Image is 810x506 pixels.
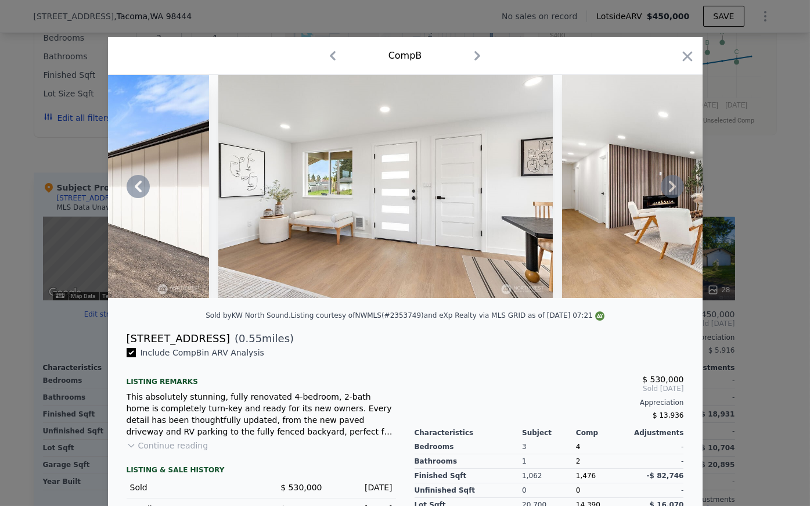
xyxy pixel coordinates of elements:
div: - [630,454,684,469]
span: $ 530,000 [642,375,683,384]
div: LISTING & SALE HISTORY [127,465,396,477]
img: Property Img [218,75,553,298]
div: Bedrooms [415,440,523,454]
div: Finished Sqft [415,469,523,483]
div: Subject [522,428,576,437]
span: Sold [DATE] [415,384,684,393]
div: Characteristics [415,428,523,437]
div: Comp B [388,49,422,63]
img: NWMLS Logo [595,311,604,321]
span: $ 13,936 [653,411,683,419]
button: Continue reading [127,440,208,451]
div: Listing courtesy of NWMLS (#2353749) and eXp Realty via MLS GRID as of [DATE] 07:21 [291,311,604,320]
div: Listing remarks [127,368,396,386]
div: [DATE] [332,482,393,493]
span: Include Comp B in ARV Analysis [136,348,269,357]
span: 1,476 [576,472,596,480]
div: Bathrooms [415,454,523,469]
span: $ 530,000 [280,483,322,492]
div: Adjustments [630,428,684,437]
div: - [630,483,684,498]
span: 0.55 [239,332,262,344]
div: Comp [576,428,630,437]
div: [STREET_ADDRESS] [127,331,230,347]
div: 0 [522,483,576,498]
span: 0 [576,486,581,494]
div: 2 [576,454,630,469]
span: -$ 82,746 [647,472,684,480]
span: ( miles) [230,331,294,347]
div: 1 [522,454,576,469]
div: Sold [130,482,252,493]
div: Appreciation [415,398,684,407]
div: 1,062 [522,469,576,483]
span: 4 [576,443,581,451]
div: This absolutely stunning, fully renovated 4-bedroom, 2-bath home is completely turn-key and ready... [127,391,396,437]
div: Sold by KW North Sound . [206,311,291,320]
div: - [630,440,684,454]
div: 3 [522,440,576,454]
div: Unfinished Sqft [415,483,523,498]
